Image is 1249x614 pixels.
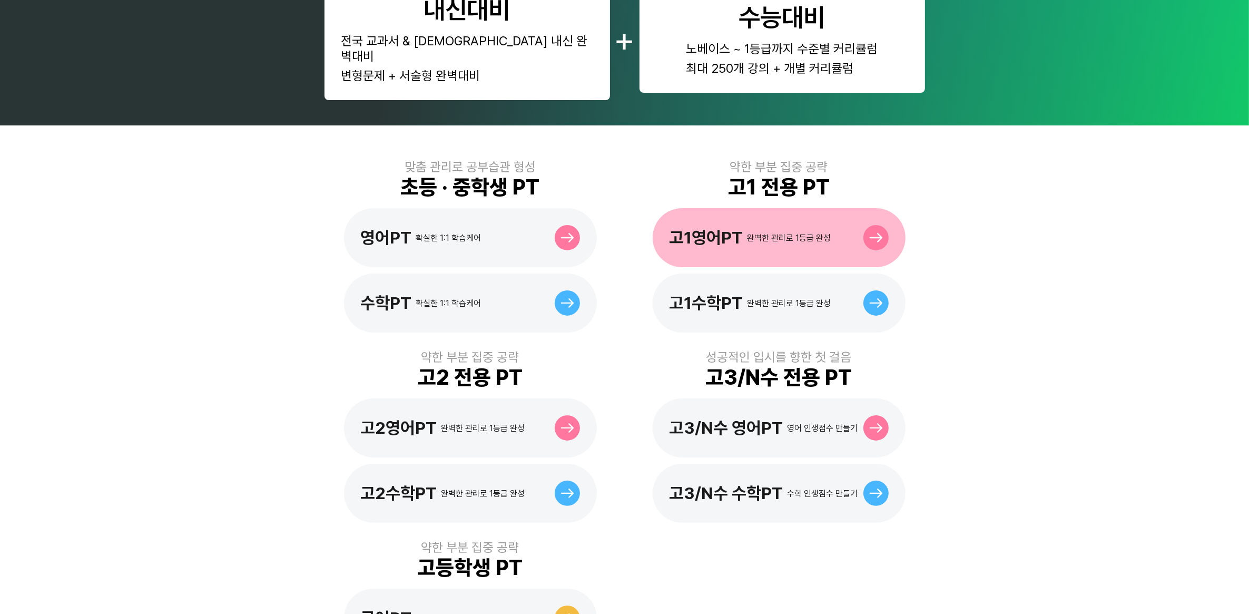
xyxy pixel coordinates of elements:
[706,365,852,390] div: 고3/N수 전용 PT
[614,19,635,59] div: +
[418,555,523,580] div: 고등학생 PT
[728,174,830,200] div: 고1 전용 PT
[405,159,536,174] div: 맞춤 관리로 공부습관 형성
[730,159,828,174] div: 약한 부분 집중 공략
[401,174,540,200] div: 초등 · 중학생 PT
[361,418,437,438] div: 고2영어PT
[421,540,519,555] div: 약한 부분 집중 공략
[421,349,519,365] div: 약한 부분 집중 공략
[788,489,858,499] div: 수학 인생점수 만들기
[748,233,831,243] div: 완벽한 관리로 1등급 완성
[739,2,825,33] div: 수능대비
[686,61,878,76] div: 최대 250개 강의 + 개별 커리큘럼
[361,483,437,503] div: 고2수학PT
[361,293,412,313] div: 수학PT
[788,423,858,433] div: 영어 인생점수 만들기
[418,365,523,390] div: 고2 전용 PT
[748,298,831,308] div: 완벽한 관리로 1등급 완성
[670,483,783,503] div: 고3/N수 수학PT
[441,489,525,499] div: 완벽한 관리로 1등급 완성
[706,349,852,365] div: 성공적인 입시를 향한 첫 걸음
[686,41,878,56] div: 노베이스 ~ 1등급까지 수준별 커리큘럼
[670,293,743,313] div: 고1수학PT
[341,68,593,83] div: 변형문제 + 서술형 완벽대비
[670,228,743,248] div: 고1영어PT
[416,298,481,308] div: 확실한 1:1 학습케어
[416,233,481,243] div: 확실한 1:1 학습케어
[441,423,525,433] div: 완벽한 관리로 1등급 완성
[341,33,593,64] div: 전국 교과서 & [DEMOGRAPHIC_DATA] 내신 완벽대비
[361,228,412,248] div: 영어PT
[670,418,783,438] div: 고3/N수 영어PT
